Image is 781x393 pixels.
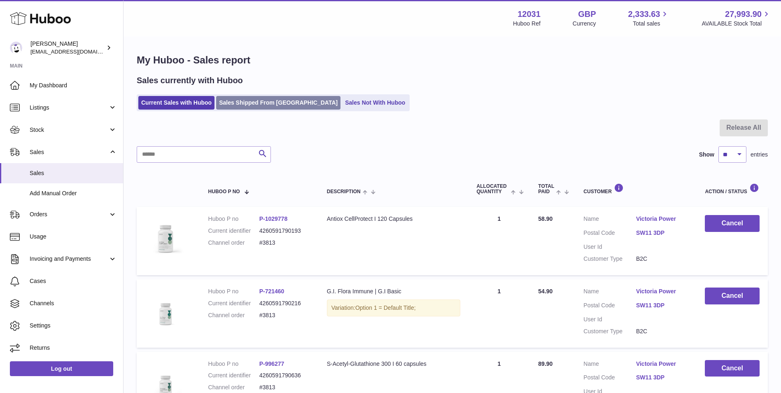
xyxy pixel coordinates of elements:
[30,322,117,330] span: Settings
[636,360,689,368] a: Victoria Power
[636,288,689,295] a: Victoria Power
[538,288,553,295] span: 54.90
[208,239,259,247] dt: Channel order
[138,96,214,110] a: Current Sales with Huboo
[636,255,689,263] dd: B2C
[259,215,288,222] a: P-1029778
[259,384,310,391] dd: #3813
[636,215,689,223] a: Victoria Power
[327,215,460,223] div: Antiox CellProtect I 120 Capsules
[583,215,636,225] dt: Name
[583,316,636,323] dt: User Id
[538,360,553,367] span: 89.90
[30,299,117,307] span: Channels
[327,299,460,316] div: Variation:
[751,151,768,159] span: entries
[583,229,636,239] dt: Postal Code
[208,384,259,391] dt: Channel order
[327,288,460,295] div: G.I. Flora Immune | G.I Basic
[699,151,714,159] label: Show
[30,148,108,156] span: Sales
[583,360,636,370] dt: Name
[636,327,689,335] dd: B2C
[30,277,117,285] span: Cases
[573,20,596,28] div: Currency
[259,227,310,235] dd: 4260591790193
[30,126,108,134] span: Stock
[208,189,240,194] span: Huboo P no
[259,288,284,295] a: P-721460
[705,215,760,232] button: Cancel
[30,233,117,241] span: Usage
[30,344,117,352] span: Returns
[342,96,408,110] a: Sales Not With Huboo
[259,299,310,307] dd: 4260591790216
[633,20,669,28] span: Total sales
[259,239,310,247] dd: #3813
[583,255,636,263] dt: Customer Type
[538,215,553,222] span: 58.90
[583,243,636,251] dt: User Id
[628,9,660,20] span: 2,333.63
[355,304,416,311] span: Option 1 = Default Title;
[477,184,509,194] span: ALLOCATED Quantity
[208,299,259,307] dt: Current identifier
[702,9,771,28] a: 27,993.90 AVAILABLE Stock Total
[30,48,121,55] span: [EMAIL_ADDRESS][DOMAIN_NAME]
[636,374,689,381] a: SW11 3DP
[30,82,117,89] span: My Dashboard
[628,9,670,28] a: 2,333.63 Total sales
[208,227,259,235] dt: Current identifier
[538,184,554,194] span: Total paid
[137,54,768,67] h1: My Huboo - Sales report
[10,361,113,376] a: Log out
[636,302,689,309] a: SW11 3DP
[327,360,460,368] div: S-Acetyl-Glutathione 300 I 60 capsules
[208,311,259,319] dt: Channel order
[327,189,361,194] span: Description
[583,302,636,311] dt: Postal Code
[208,215,259,223] dt: Huboo P no
[259,311,310,319] dd: #3813
[30,40,105,56] div: [PERSON_NAME]
[208,372,259,379] dt: Current identifier
[583,288,636,297] dt: Name
[725,9,762,20] span: 27,993.90
[636,229,689,237] a: SW11 3DP
[705,360,760,377] button: Cancel
[469,207,530,275] td: 1
[518,9,541,20] strong: 12031
[30,169,117,177] span: Sales
[583,327,636,335] dt: Customer Type
[10,42,22,54] img: internalAdmin-12031@internal.huboo.com
[702,20,771,28] span: AVAILABLE Stock Total
[30,211,108,218] span: Orders
[30,189,117,197] span: Add Manual Order
[30,104,108,112] span: Listings
[583,374,636,384] dt: Postal Code
[208,288,259,295] dt: Huboo P no
[208,360,259,368] dt: Huboo P no
[705,183,760,194] div: Action / Status
[145,215,186,256] img: 1737977430.jpg
[705,288,760,304] button: Cancel
[30,255,108,263] span: Invoicing and Payments
[259,372,310,379] dd: 4260591790636
[513,20,541,28] div: Huboo Ref
[583,183,688,194] div: Customer
[259,360,284,367] a: P-996277
[469,279,530,348] td: 1
[137,75,243,86] h2: Sales currently with Huboo
[216,96,340,110] a: Sales Shipped From [GEOGRAPHIC_DATA]
[145,288,186,329] img: 120311718619781.jpg
[578,9,596,20] strong: GBP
